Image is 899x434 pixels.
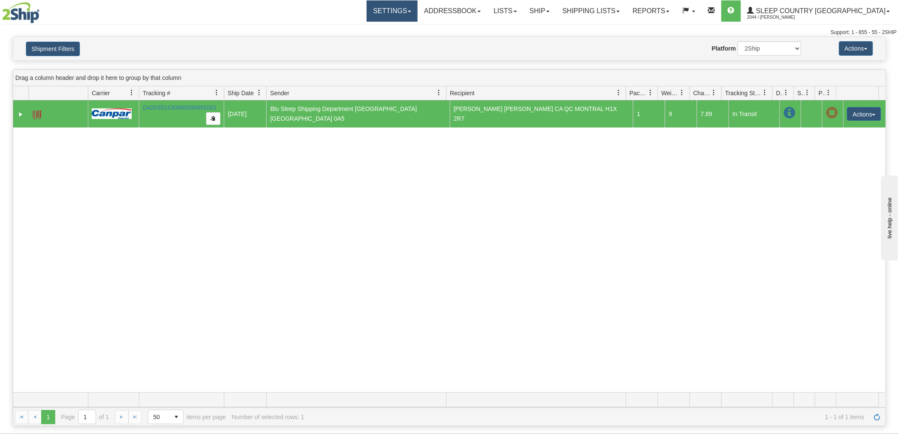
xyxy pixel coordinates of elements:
a: Packages filter column settings [643,85,658,100]
a: Lists [487,0,523,22]
span: In Transit [783,107,795,119]
a: Sleep Country [GEOGRAPHIC_DATA] 2044 / [PERSON_NAME] [741,0,896,22]
span: Pickup Not Assigned [826,107,838,119]
iframe: chat widget [879,173,898,260]
span: Ship Date [228,89,254,97]
a: Sender filter column settings [432,85,446,100]
td: Blu Sleep Shipping Department [GEOGRAPHIC_DATA] [GEOGRAPHIC_DATA] 0A5 [266,100,450,128]
a: D420352430000000691001 [143,104,217,111]
a: Shipment Issues filter column settings [800,85,815,100]
div: Support: 1 - 855 - 55 - 2SHIP [2,29,897,36]
td: [DATE] [224,100,266,128]
a: Settings [367,0,418,22]
input: Page 1 [79,410,96,424]
img: 14 - Canpar [92,108,132,119]
td: 9 [665,100,697,128]
a: Tracking Status filter column settings [758,85,772,100]
a: Expand [17,110,25,119]
a: Refresh [871,410,884,424]
span: Weight [662,89,679,97]
span: 1 - 1 of 1 items [310,414,865,420]
div: live help - online [6,7,79,14]
span: Delivery Status [776,89,783,97]
td: 1 [633,100,665,128]
div: Number of selected rows: 1 [232,414,304,420]
a: Ship Date filter column settings [252,85,266,100]
span: select [170,410,183,424]
span: Shipment Issues [797,89,805,97]
span: 2044 / [PERSON_NAME] [747,13,811,22]
a: Recipient filter column settings [611,85,626,100]
a: Pickup Status filter column settings [822,85,836,100]
button: Copy to clipboard [206,112,221,125]
span: items per page [148,410,226,424]
a: Addressbook [418,0,487,22]
span: Tracking # [143,89,170,97]
span: Tracking Status [725,89,762,97]
button: Actions [839,41,873,56]
span: Packages [630,89,647,97]
span: Carrier [92,89,110,97]
span: Page of 1 [61,410,109,424]
span: 50 [153,413,164,421]
a: Delivery Status filter column settings [779,85,794,100]
button: Actions [847,107,881,121]
span: Sender [270,89,289,97]
a: Label [33,107,41,120]
label: Platform [712,44,736,53]
span: Pickup Status [819,89,826,97]
a: Tracking # filter column settings [209,85,224,100]
button: Shipment Filters [26,42,80,56]
a: Charge filter column settings [707,85,721,100]
td: 7.89 [697,100,729,128]
span: Recipient [450,89,475,97]
td: [PERSON_NAME] [PERSON_NAME] CA QC MONTRAL H1X 2R7 [450,100,633,128]
a: Weight filter column settings [675,85,690,100]
span: Page sizes drop down [148,410,184,424]
img: logo2044.jpg [2,2,40,23]
a: Reports [626,0,676,22]
td: In Transit [729,100,780,128]
span: Sleep Country [GEOGRAPHIC_DATA] [754,7,886,14]
a: Carrier filter column settings [124,85,139,100]
a: Shipping lists [556,0,626,22]
span: Page 1 [41,410,55,424]
a: Ship [523,0,556,22]
span: Charge [693,89,711,97]
div: grid grouping header [13,70,886,86]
